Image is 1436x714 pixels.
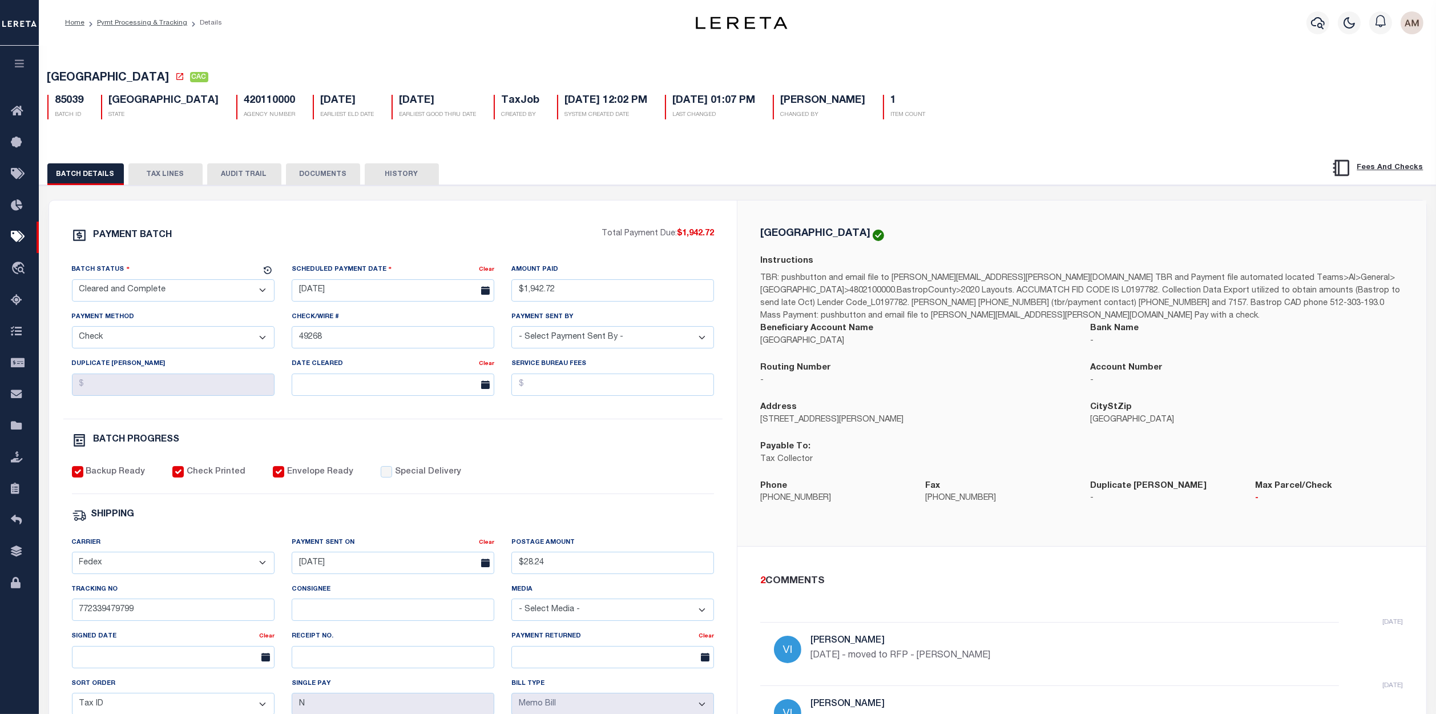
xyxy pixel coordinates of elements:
[760,492,908,505] p: [PHONE_NUMBER]
[479,361,494,367] a: Clear
[72,679,116,689] label: Sort Order
[891,95,926,107] h5: 1
[699,633,714,639] a: Clear
[511,359,586,369] label: Service Bureau Fees
[502,95,540,107] h5: TaxJob
[55,95,84,107] h5: 85039
[1327,156,1428,180] button: Fees And Checks
[1090,492,1238,505] p: -
[94,435,180,444] h6: BATCH PROGRESS
[1090,480,1207,493] label: Duplicate [PERSON_NAME]
[72,264,130,275] label: Batch Status
[760,322,873,335] label: Beneficiary Account Name
[86,466,145,479] label: Backup Ready
[400,95,477,107] h5: [DATE]
[244,95,296,107] h5: 420110000
[47,163,124,185] button: BATCH DETAILS
[781,95,866,107] h5: [PERSON_NAME]
[72,374,275,396] input: $
[365,163,439,185] button: HISTORY
[65,19,84,26] a: Home
[1090,322,1139,335] label: Bank Name
[760,228,870,239] h5: [GEOGRAPHIC_DATA]
[677,230,714,238] span: $1,942.72
[1383,680,1403,691] p: [DATE]
[187,18,222,28] li: Details
[511,374,714,396] input: $
[760,255,813,268] label: Instructions
[511,632,581,641] label: Payment Returned
[479,540,494,545] a: Clear
[292,679,330,689] label: Single Pay
[91,510,135,520] h6: SHIPPING
[760,480,787,493] label: Phone
[128,163,203,185] button: TAX LINES
[11,262,29,276] i: travel_explore
[190,72,208,82] span: CAC
[925,492,1073,505] p: [PHONE_NUMBER]
[760,375,1073,387] p: -
[1090,375,1403,387] p: -
[292,264,392,275] label: Scheduled Payment Date
[72,312,135,322] label: Payment Method
[1090,335,1403,348] p: -
[55,111,84,119] p: BATCH ID
[760,454,1073,466] p: Tax Collector
[321,95,374,107] h5: [DATE]
[1090,401,1132,414] label: CityStZip
[760,272,1403,323] p: TBR: pushbutton and email file to [PERSON_NAME][EMAIL_ADDRESS][PERSON_NAME][DOMAIN_NAME] TBR and ...
[287,466,353,479] label: Envelope Ready
[400,111,477,119] p: EARLIEST GOOD THRU DATE
[47,73,170,84] span: [GEOGRAPHIC_DATA]
[511,585,533,595] label: Media
[259,633,275,639] a: Clear
[760,414,1073,427] p: [STREET_ADDRESS][PERSON_NAME]
[1090,362,1163,375] label: Account Number
[774,636,801,663] img: Villatoro-Benitez, Andres
[292,359,343,369] label: Date Cleared
[511,279,714,302] input: $
[292,312,339,322] label: Check/Wire #
[395,466,461,479] label: Special Delivery
[72,359,166,369] label: Duplicate [PERSON_NAME]
[696,17,787,29] img: logo-dark.svg
[1255,492,1403,505] p: -
[109,111,219,119] p: STATE
[94,231,172,240] h6: PAYMENT BATCH
[479,267,494,272] a: Clear
[925,480,940,493] label: Fax
[1090,414,1403,427] p: [GEOGRAPHIC_DATA]
[511,538,575,548] label: Postage Amount
[781,111,866,119] p: CHANGED BY
[109,95,219,107] h5: [GEOGRAPHIC_DATA]
[673,111,756,119] p: LAST CHANGED
[511,679,544,689] label: Bill Type
[1255,480,1332,493] label: Max Parcel/Check
[511,552,714,574] input: $
[286,163,360,185] button: DOCUMENTS
[891,111,926,119] p: ITEM COUNT
[760,576,765,586] span: 2
[511,312,573,322] label: Payment Sent By
[810,636,1153,647] h5: [PERSON_NAME]
[565,111,648,119] p: SYSTEM CREATED DATE
[810,699,1153,710] h5: [PERSON_NAME]
[760,362,831,375] label: Routing Number
[760,401,797,414] label: Address
[292,538,354,548] label: Payment Sent On
[760,335,1073,348] p: [GEOGRAPHIC_DATA]
[72,585,118,595] label: Tracking No
[602,228,714,240] p: Total Payment Due:
[72,538,101,548] label: Carrier
[1383,617,1403,627] p: [DATE]
[190,73,208,85] a: CAC
[760,574,1399,589] div: COMMENTS
[187,466,245,479] label: Check Printed
[810,649,1153,663] p: [DATE] - moved to RFP - [PERSON_NAME]
[292,585,330,595] label: Consignee
[673,95,756,107] h5: [DATE] 01:07 PM
[321,111,374,119] p: EARLIEST ELD DATE
[502,111,540,119] p: CREATED BY
[873,230,884,241] img: check-icon-green.svg
[511,265,558,275] label: Amount Paid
